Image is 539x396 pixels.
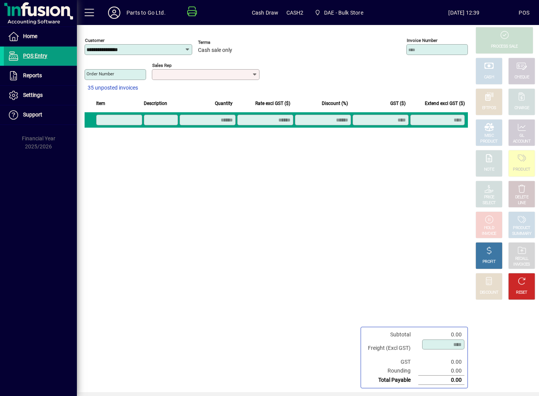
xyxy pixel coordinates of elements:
[514,105,529,111] div: CHARGE
[484,225,494,231] div: HOLD
[311,6,366,20] span: DAE - Bulk Store
[255,99,290,108] span: Rate excl GST ($)
[515,256,529,262] div: RECALL
[519,133,524,139] div: GL
[519,7,529,19] div: POS
[364,330,418,339] td: Subtotal
[144,99,167,108] span: Description
[23,53,47,59] span: POS Entry
[518,200,526,206] div: LINE
[516,290,527,296] div: RESET
[85,38,105,43] mat-label: Customer
[23,33,37,39] span: Home
[390,99,406,108] span: GST ($)
[88,84,138,92] span: 35 unposted invoices
[4,66,77,85] a: Reports
[102,6,126,20] button: Profile
[96,99,105,108] span: Item
[409,7,519,19] span: [DATE] 12:39
[407,38,438,43] mat-label: Invoice number
[513,139,531,145] div: ACCOUNT
[364,339,418,358] td: Freight (Excl GST)
[252,7,279,19] span: Cash Draw
[513,225,530,231] div: PRODUCT
[322,99,348,108] span: Discount (%)
[484,75,494,80] div: CASH
[23,111,42,118] span: Support
[4,86,77,105] a: Settings
[482,105,496,111] div: EFTPOS
[198,40,244,45] span: Terms
[4,27,77,46] a: Home
[513,167,530,173] div: PRODUCT
[286,7,304,19] span: CASH2
[418,376,464,385] td: 0.00
[198,47,232,53] span: Cash sale only
[418,366,464,376] td: 0.00
[324,7,363,19] span: DAE - Bulk Store
[484,133,494,139] div: MISC
[425,99,465,108] span: Extend excl GST ($)
[4,105,77,125] a: Support
[87,71,114,77] mat-label: Order number
[491,44,518,50] div: PROCESS SALE
[152,63,171,68] mat-label: Sales rep
[126,7,166,19] div: Parts to Go Ltd.
[513,262,530,268] div: INVOICES
[85,81,141,95] button: 35 unposted invoices
[480,139,497,145] div: PRODUCT
[364,358,418,366] td: GST
[364,366,418,376] td: Rounding
[484,195,494,200] div: PRICE
[515,195,528,200] div: DELETE
[482,200,496,206] div: SELECT
[482,259,496,265] div: PROFIT
[23,92,43,98] span: Settings
[23,72,42,78] span: Reports
[484,167,494,173] div: NOTE
[215,99,233,108] span: Quantity
[480,290,498,296] div: DISCOUNT
[514,75,529,80] div: CHEQUE
[418,330,464,339] td: 0.00
[364,376,418,385] td: Total Payable
[418,358,464,366] td: 0.00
